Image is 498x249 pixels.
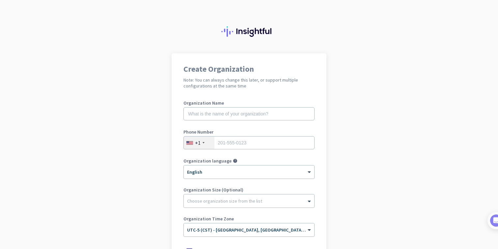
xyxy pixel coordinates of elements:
label: Organization Name [183,101,315,105]
h1: Create Organization [183,65,315,73]
label: Organization Size (Optional) [183,187,315,192]
input: What is the name of your organization? [183,107,315,120]
input: 201-555-0123 [183,136,315,149]
label: Organization language [183,159,232,163]
h2: Note: You can always change this later, or support multiple configurations at the same time [183,77,315,89]
i: help [233,159,237,163]
div: +1 [195,139,201,146]
img: Insightful [221,26,277,37]
label: Phone Number [183,130,315,134]
label: Organization Time Zone [183,216,315,221]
